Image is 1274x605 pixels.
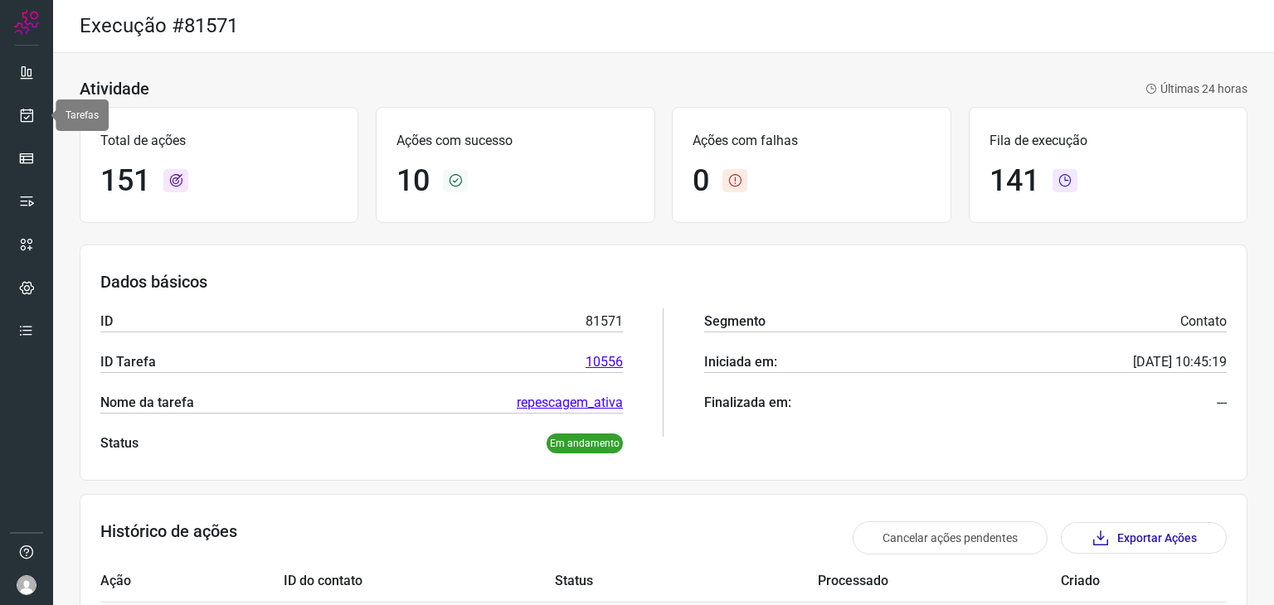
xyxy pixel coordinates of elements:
h1: 0 [693,163,709,199]
p: Fila de execução [990,131,1227,151]
p: Total de ações [100,131,338,151]
td: Ação [100,561,284,602]
h3: Histórico de ações [100,521,237,554]
td: Status [555,561,818,602]
button: Exportar Ações [1061,522,1227,554]
td: Processado [818,561,1061,602]
p: ID [100,312,113,332]
p: Ações com sucesso [396,131,634,151]
h1: 151 [100,163,150,199]
p: ID Tarefa [100,352,156,372]
p: Ações com falhas [693,131,930,151]
p: Contato [1180,312,1227,332]
td: ID do contato [284,561,555,602]
p: Segmento [704,312,766,332]
a: repescagem_ativa [517,393,623,413]
h2: Execução #81571 [80,14,238,38]
p: Finalizada em: [704,393,791,413]
h1: 141 [990,163,1039,199]
button: Cancelar ações pendentes [853,521,1048,554]
p: Nome da tarefa [100,393,194,413]
a: 10556 [586,352,623,372]
img: avatar-user-boy.jpg [17,575,36,595]
p: Últimas 24 horas [1145,80,1247,98]
p: Iniciada em: [704,352,777,372]
p: Em andamento [547,433,623,453]
h1: 10 [396,163,430,199]
h3: Atividade [80,79,149,99]
h3: Dados básicos [100,272,1227,292]
span: Tarefas [66,109,99,121]
td: Criado [1061,561,1177,602]
p: [DATE] 10:45:19 [1133,352,1227,372]
p: 81571 [586,312,623,332]
img: Logo [14,10,39,35]
p: --- [1217,393,1227,413]
p: Status [100,433,139,453]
